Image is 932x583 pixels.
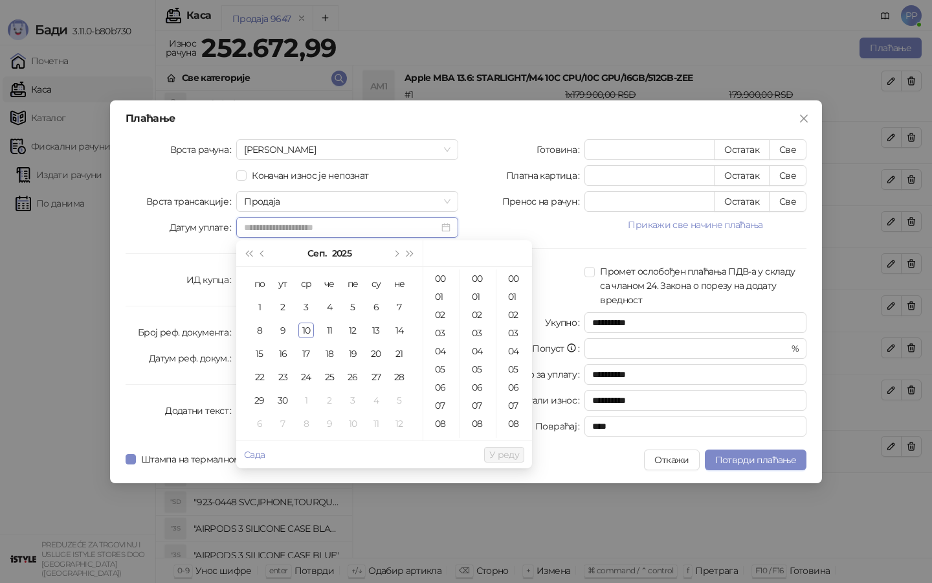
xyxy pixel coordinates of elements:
td: 2025-09-15 [248,342,271,365]
div: 7 [275,416,291,431]
div: 5 [392,393,407,408]
td: 2025-09-14 [388,319,411,342]
div: 05 [499,360,530,378]
label: Додатни текст [165,400,236,421]
div: 02 [499,306,530,324]
td: 2025-09-10 [294,319,318,342]
td: 2025-09-16 [271,342,294,365]
div: 26 [345,369,361,385]
div: 8 [252,323,267,338]
td: 2025-10-03 [341,389,364,412]
td: 2025-09-11 [318,319,341,342]
td: 2025-09-05 [341,295,364,319]
button: Остатак [714,139,770,160]
td: 2025-09-07 [388,295,411,319]
td: 2025-10-07 [271,412,294,435]
div: 27 [368,369,384,385]
button: Изабери годину [332,240,351,266]
div: 18 [322,346,337,361]
div: 01 [426,288,457,306]
div: 02 [463,306,494,324]
td: 2025-10-08 [294,412,318,435]
td: 2025-09-13 [364,319,388,342]
div: 04 [463,342,494,360]
div: 03 [463,324,494,342]
input: Датум уплате [244,220,439,234]
label: Укупно [545,312,585,333]
td: 2025-10-11 [364,412,388,435]
div: 5 [345,299,361,315]
td: 2025-09-22 [248,365,271,389]
div: 06 [426,378,457,396]
th: ср [294,272,318,295]
div: 2 [322,393,337,408]
div: 09 [463,433,494,451]
div: 11 [322,323,337,338]
div: 00 [499,269,530,288]
span: Штампа на термалном штампачу [136,452,291,466]
td: 2025-09-09 [271,319,294,342]
div: 4 [368,393,384,408]
th: по [248,272,271,295]
label: Готовина [537,139,584,160]
label: Датум уплате [170,217,237,238]
label: Повраћај [535,416,584,437]
div: 02 [426,306,457,324]
div: 24 [298,369,314,385]
td: 2025-09-04 [318,295,341,319]
td: 2025-09-02 [271,295,294,319]
button: Остатак [714,165,770,186]
div: 2 [275,299,291,315]
td: 2025-09-23 [271,365,294,389]
td: 2025-09-01 [248,295,271,319]
button: Остатак [714,191,770,212]
div: 22 [252,369,267,385]
td: 2025-10-06 [248,412,271,435]
div: 04 [499,342,530,360]
div: 08 [499,415,530,433]
div: 3 [298,299,314,315]
label: Број реф. документа [138,322,236,343]
td: 2025-09-18 [318,342,341,365]
td: 2025-09-30 [271,389,294,412]
label: ИД купца [186,269,236,290]
div: 8 [298,416,314,431]
label: Попуст [532,338,584,359]
div: 12 [392,416,407,431]
div: 13 [368,323,384,338]
td: 2025-09-21 [388,342,411,365]
div: 4 [322,299,337,315]
div: 09 [499,433,530,451]
span: Коначан износ је непознат [247,168,373,183]
span: Потврди плаћање [715,454,796,466]
span: Промет ослобођен плаћања ПДВ-а у складу са чланом 24. Закона о порезу на додату вредност [595,264,806,307]
td: 2025-09-24 [294,365,318,389]
div: 03 [499,324,530,342]
div: 05 [426,360,457,378]
div: 06 [499,378,530,396]
label: Врста рачуна [170,139,237,160]
div: 28 [392,369,407,385]
button: Откажи [644,450,699,470]
div: Плаћање [126,113,806,124]
button: У реду [484,447,524,463]
div: 6 [368,299,384,315]
td: 2025-09-27 [364,365,388,389]
div: 20 [368,346,384,361]
a: Сада [244,449,265,461]
div: 07 [426,396,457,415]
button: Следећи месец (PageDown) [388,240,403,266]
span: close [799,113,809,124]
div: 07 [499,396,530,415]
div: 01 [463,288,494,306]
td: 2025-09-19 [341,342,364,365]
div: 01 [499,288,530,306]
div: 1 [252,299,267,315]
div: 14 [392,323,407,338]
div: 12 [345,323,361,338]
td: 2025-09-25 [318,365,341,389]
div: 30 [275,393,291,408]
div: 06 [463,378,494,396]
div: 6 [252,416,267,431]
td: 2025-09-17 [294,342,318,365]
